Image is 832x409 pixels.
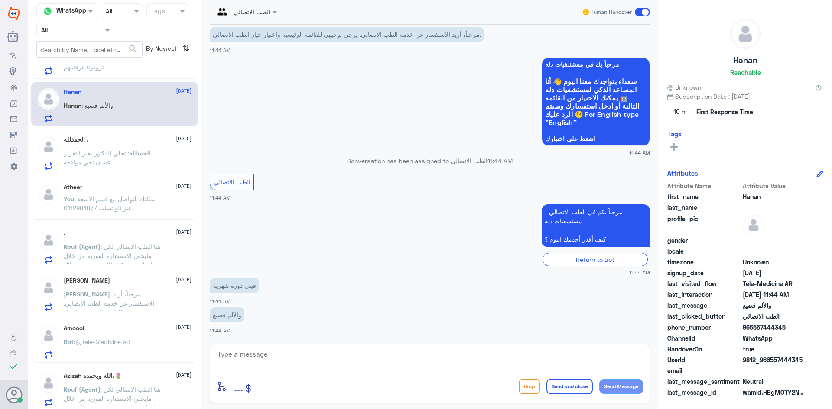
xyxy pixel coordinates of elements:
span: والألم فضيع [743,301,806,310]
span: 2 [743,334,806,343]
button: Avatar [6,386,22,403]
span: Attribute Value [743,181,806,190]
span: 10 m [667,104,693,120]
span: Attribute Name [667,181,741,190]
span: 11:44 AM [487,157,513,164]
p: 9/9/2025, 11:44 AM [542,204,650,247]
span: مرحباً بك في مستشفيات دله [545,61,647,68]
span: phone_number [667,323,741,332]
span: اضغط على اختيارك [545,135,647,142]
button: ... [234,377,243,396]
img: defaultAdmin.png [38,325,59,346]
h5: Azizah الله وبحمده،🌷 [64,372,122,380]
span: first_name [667,192,741,201]
span: null [743,366,806,375]
span: Nouf (Agent) [64,386,101,393]
span: [DATE] [176,371,192,379]
span: 2025-09-09T08:44:42.078Z [743,290,806,299]
span: HandoverOn [667,345,741,354]
span: : يمكنك التواصل مع قسم الاشعة عبر الواتساب 0112994877 [64,195,155,212]
img: Widebot Logo [8,6,19,20]
span: Bot [64,338,74,345]
span: 0 [743,377,806,386]
span: : تخلي الدكتور يغير التقرير عشان تجي موافقه [64,149,129,166]
span: Subscription Date : [DATE] [667,92,823,101]
span: 966557444345 [743,323,806,332]
h5: Hanan [733,55,757,65]
h5: الحمدلله . [64,136,88,143]
span: [DATE] [176,182,192,190]
h6: Reachable [730,68,761,76]
span: last_visited_flow [667,279,741,288]
span: profile_pic [667,214,741,234]
span: By Newest [143,41,179,58]
h5: Amoool [64,325,84,332]
span: 11:44 AM [210,47,231,53]
div: Tags [150,6,165,17]
h6: Attributes [667,169,698,177]
i: check [9,361,19,371]
h5: Hanan [64,88,81,96]
p: 9/9/2025, 11:44 AM [210,278,259,293]
h5: عبدالله البرغش [64,277,110,284]
span: [DATE] [176,228,192,236]
span: ... [234,378,243,394]
span: gender [667,236,741,245]
h6: Tags [667,130,682,138]
button: search [128,42,138,56]
span: سعداء بتواجدك معنا اليوم 👋 أنا المساعد الذكي لمستشفيات دله 🤖 يمكنك الاختيار من القائمة التالية أو... [545,77,647,126]
span: null [743,236,806,245]
span: 11:44 AM [629,268,650,276]
span: Hanan [743,192,806,201]
span: Nouf (Agent) [64,243,101,250]
span: First Response Time [696,107,753,116]
span: true [743,345,806,354]
span: last_message_sentiment [667,377,741,386]
img: defaultAdmin.png [38,277,59,299]
img: defaultAdmin.png [38,88,59,110]
span: [DATE] [176,323,192,331]
h5: Atheer [64,184,82,191]
span: signup_date [667,268,741,277]
span: search [128,44,138,54]
span: 11:44 AM [210,298,231,304]
span: 11:44 AM [210,195,231,200]
h5: . [64,229,65,237]
span: : Tele-Medicine AR [74,338,130,345]
span: email [667,366,741,375]
img: defaultAdmin.png [38,372,59,394]
input: Search by Name, Local etc… [37,42,142,57]
span: الطب الاتصالي [743,312,806,321]
span: null [743,247,806,256]
span: ChannelId [667,334,741,343]
p: Conversation has been assigned to الطب الاتصالي [210,156,650,165]
span: last_message [667,301,741,310]
button: Send Message [599,379,643,394]
span: 11:44 AM [210,328,231,333]
span: : مرحباً، أريد الاستفسار عن خدمة الطب الاتصالي. يرجى توجيهي للقائمة الرئيسية واختيار خيار الطب ال... [64,290,158,325]
button: Drop [519,379,540,394]
div: Return to Bot [543,253,648,266]
span: locale [667,247,741,256]
span: last_message_id [667,388,741,397]
span: Unknown [743,258,806,267]
i: ⇅ [182,41,189,55]
img: defaultAdmin.png [38,184,59,205]
button: Send and close [546,379,593,394]
img: defaultAdmin.png [743,214,764,236]
span: Tele-Medicine AR [743,279,806,288]
p: 9/9/2025, 11:44 AM [210,27,484,42]
span: [DATE] [176,276,192,283]
span: timezone [667,258,741,267]
span: 11:44 AM [629,149,650,156]
p: 9/9/2025, 11:44 AM [210,307,244,322]
span: UserId [667,355,741,364]
span: : هنا الطب الاتصالي لكل مايخص الاستشارة الفورية من خلال التطبيقن يمكنك الاستفسار من خلال الاتصال ... [64,243,160,277]
span: wamid.HBgMOTY2NTU3NDQ0MzQ1FQIAEhgUM0ExMDBDQkFFOENBRDlGQzk0MzcA [743,388,806,397]
span: [DATE] [176,87,192,95]
span: Unknown [667,83,701,92]
img: defaultAdmin.png [731,19,760,48]
span: [DATE] [176,135,192,142]
span: last_interaction [667,290,741,299]
span: 2025-09-09T08:44:09.615Z [743,268,806,277]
